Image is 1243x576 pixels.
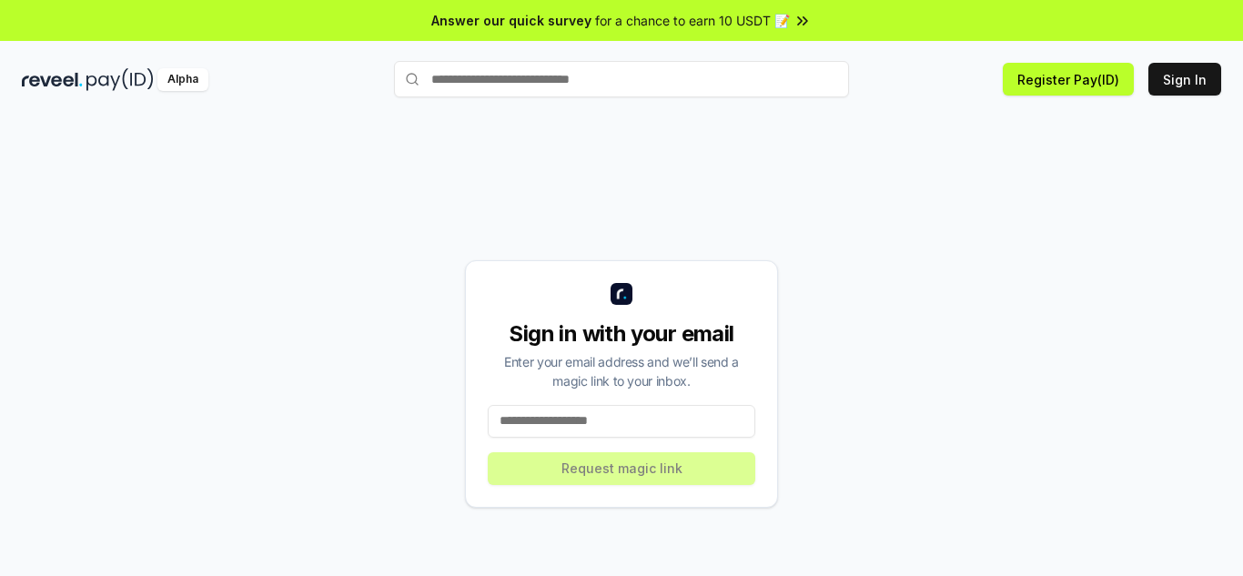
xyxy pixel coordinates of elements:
img: logo_small [611,283,632,305]
img: reveel_dark [22,68,83,91]
img: pay_id [86,68,154,91]
div: Alpha [157,68,208,91]
span: Answer our quick survey [431,11,591,30]
button: Register Pay(ID) [1003,63,1134,96]
div: Enter your email address and we’ll send a magic link to your inbox. [488,352,755,390]
button: Sign In [1148,63,1221,96]
span: for a chance to earn 10 USDT 📝 [595,11,790,30]
div: Sign in with your email [488,319,755,349]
